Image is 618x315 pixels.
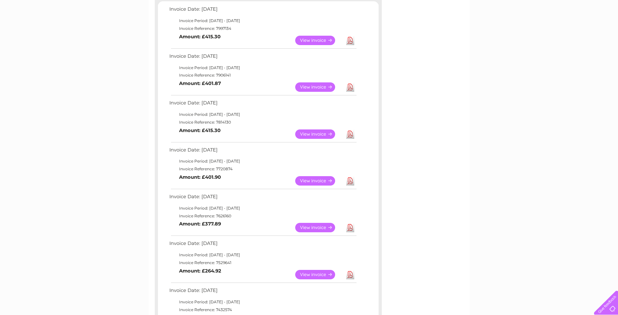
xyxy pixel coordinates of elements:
[179,34,221,40] b: Amount: £415.30
[168,5,357,17] td: Invoice Date: [DATE]
[168,111,357,118] td: Invoice Period: [DATE] - [DATE]
[22,17,55,37] img: logo.png
[504,28,516,32] a: Water
[168,286,357,298] td: Invoice Date: [DATE]
[168,239,357,251] td: Invoice Date: [DATE]
[168,259,357,267] td: Invoice Reference: 7529641
[179,80,221,86] b: Amount: £401.87
[295,129,343,139] a: View
[168,17,357,25] td: Invoice Period: [DATE] - [DATE]
[168,71,357,79] td: Invoice Reference: 7906141
[168,157,357,165] td: Invoice Period: [DATE] - [DATE]
[168,212,357,220] td: Invoice Reference: 7626160
[575,28,591,32] a: Contact
[496,3,540,11] a: 0333 014 3131
[295,36,343,45] a: View
[156,4,463,31] div: Clear Business is a trading name of Verastar Limited (registered in [GEOGRAPHIC_DATA] No. 3667643...
[179,127,221,133] b: Amount: £415.30
[168,99,357,111] td: Invoice Date: [DATE]
[346,82,354,92] a: Download
[295,176,343,186] a: View
[168,118,357,126] td: Invoice Reference: 7814130
[346,129,354,139] a: Download
[179,174,221,180] b: Amount: £401.90
[168,251,357,259] td: Invoice Period: [DATE] - [DATE]
[179,221,221,227] b: Amount: £377.89
[346,36,354,45] a: Download
[168,146,357,158] td: Invoice Date: [DATE]
[562,28,571,32] a: Blog
[168,64,357,72] td: Invoice Period: [DATE] - [DATE]
[520,28,534,32] a: Energy
[168,306,357,314] td: Invoice Reference: 7432574
[168,192,357,204] td: Invoice Date: [DATE]
[168,52,357,64] td: Invoice Date: [DATE]
[168,298,357,306] td: Invoice Period: [DATE] - [DATE]
[179,268,221,274] b: Amount: £264.92
[295,82,343,92] a: View
[295,270,343,279] a: View
[346,176,354,186] a: Download
[538,28,558,32] a: Telecoms
[168,204,357,212] td: Invoice Period: [DATE] - [DATE]
[168,165,357,173] td: Invoice Reference: 7720874
[168,25,357,32] td: Invoice Reference: 7997134
[346,270,354,279] a: Download
[295,223,343,232] a: View
[597,28,612,32] a: Log out
[346,223,354,232] a: Download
